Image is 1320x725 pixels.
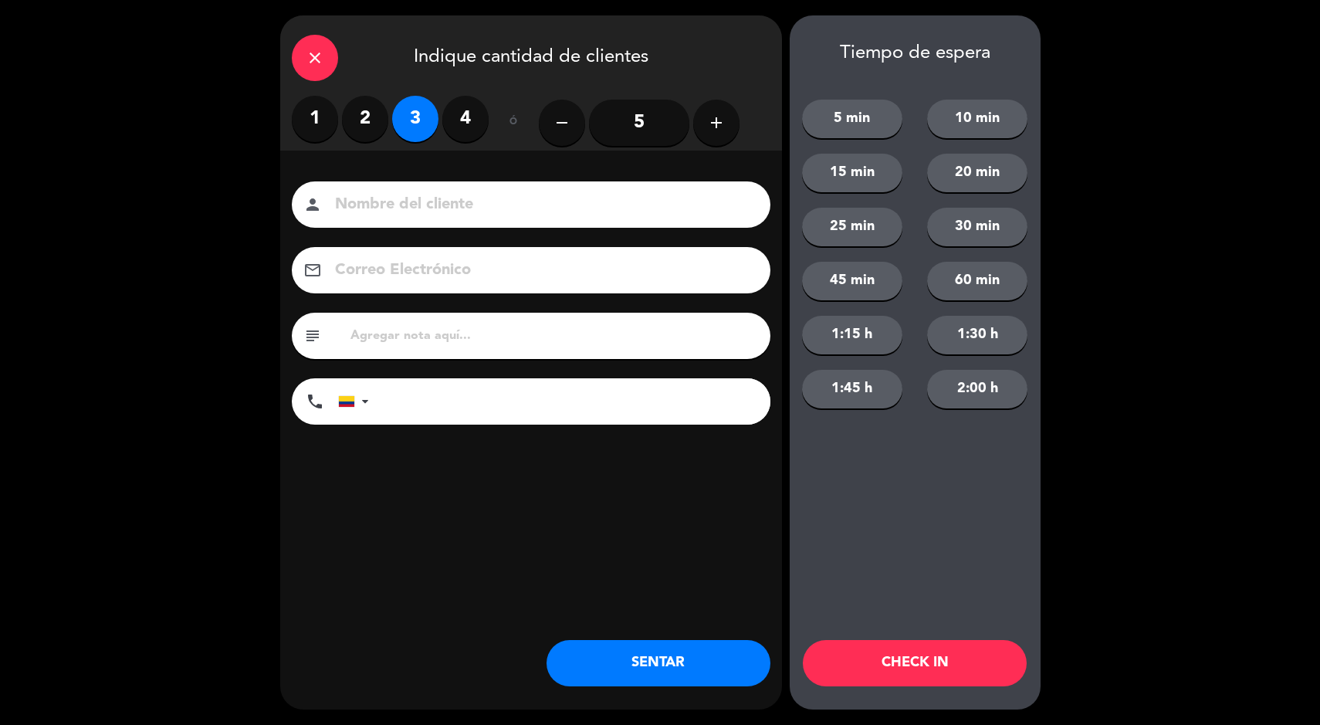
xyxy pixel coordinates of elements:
[306,392,324,411] i: phone
[339,379,374,424] div: Colombia: +57
[927,370,1027,408] button: 2:00 h
[547,640,770,686] button: SENTAR
[802,100,902,138] button: 5 min
[802,262,902,300] button: 45 min
[539,100,585,146] button: remove
[333,257,750,284] input: Correo Electrónico
[693,100,740,146] button: add
[303,261,322,279] i: email
[349,325,759,347] input: Agregar nota aquí...
[927,100,1027,138] button: 10 min
[802,370,902,408] button: 1:45 h
[280,15,782,96] div: Indique cantidad de clientes
[442,96,489,142] label: 4
[790,42,1041,65] div: Tiempo de espera
[333,191,750,219] input: Nombre del cliente
[303,327,322,345] i: subject
[802,208,902,246] button: 25 min
[927,208,1027,246] button: 30 min
[292,96,338,142] label: 1
[489,96,539,150] div: ó
[927,154,1027,192] button: 20 min
[342,96,388,142] label: 2
[927,316,1027,354] button: 1:30 h
[802,154,902,192] button: 15 min
[803,640,1027,686] button: CHECK IN
[802,316,902,354] button: 1:15 h
[707,113,726,132] i: add
[927,262,1027,300] button: 60 min
[303,195,322,214] i: person
[392,96,438,142] label: 3
[553,113,571,132] i: remove
[306,49,324,67] i: close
